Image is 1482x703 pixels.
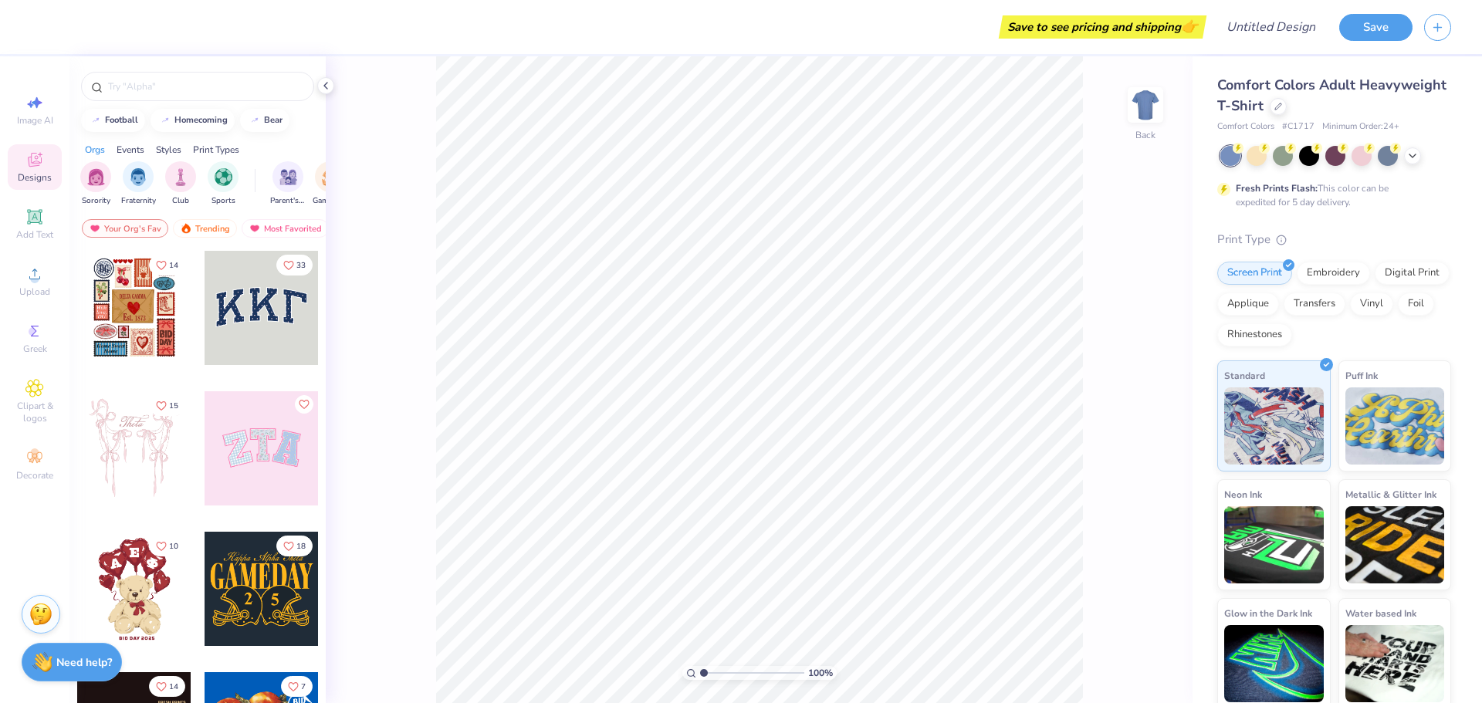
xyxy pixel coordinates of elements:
[264,116,283,124] div: bear
[1345,506,1445,583] img: Metallic & Glitter Ink
[169,683,178,691] span: 14
[149,676,185,697] button: Like
[295,395,313,414] button: Like
[249,223,261,234] img: most_fav.gif
[1224,506,1324,583] img: Neon Ink
[1217,76,1446,115] span: Comfort Colors Adult Heavyweight T-Shirt
[1345,387,1445,465] img: Puff Ink
[276,536,313,556] button: Like
[1345,625,1445,702] img: Water based Ink
[19,286,50,298] span: Upload
[1284,292,1345,316] div: Transfers
[82,219,168,238] div: Your Org's Fav
[1181,17,1198,35] span: 👉
[276,255,313,275] button: Like
[149,536,185,556] button: Like
[80,161,111,207] div: filter for Sorority
[313,195,348,207] span: Game Day
[270,161,306,207] div: filter for Parent's Weekend
[313,161,348,207] div: filter for Game Day
[1130,90,1161,120] img: Back
[1398,292,1434,316] div: Foil
[85,143,105,157] div: Orgs
[240,109,289,132] button: bear
[165,161,196,207] div: filter for Club
[121,161,156,207] div: filter for Fraternity
[107,79,304,94] input: Try "Alpha"
[1214,12,1328,42] input: Untitled Design
[193,143,239,157] div: Print Types
[1350,292,1393,316] div: Vinyl
[130,168,147,186] img: Fraternity Image
[281,676,313,697] button: Like
[1297,262,1370,285] div: Embroidery
[180,223,192,234] img: trending.gif
[16,228,53,241] span: Add Text
[1224,605,1312,621] span: Glow in the Dark Ink
[301,683,306,691] span: 7
[279,168,297,186] img: Parent's Weekend Image
[1224,387,1324,465] img: Standard
[313,161,348,207] button: filter button
[17,114,53,127] span: Image AI
[296,542,306,550] span: 18
[8,400,62,424] span: Clipart & logos
[211,195,235,207] span: Sports
[1339,14,1413,41] button: Save
[808,666,833,680] span: 100 %
[117,143,144,157] div: Events
[23,343,47,355] span: Greek
[169,542,178,550] span: 10
[1345,367,1378,384] span: Puff Ink
[165,161,196,207] button: filter button
[215,168,232,186] img: Sports Image
[1003,15,1203,39] div: Save to see pricing and shipping
[81,109,145,132] button: football
[1375,262,1450,285] div: Digital Print
[159,116,171,125] img: trend_line.gif
[149,395,185,416] button: Like
[173,219,237,238] div: Trending
[1217,262,1292,285] div: Screen Print
[1224,486,1262,502] span: Neon Ink
[90,116,102,125] img: trend_line.gif
[82,195,110,207] span: Sorority
[1345,605,1416,621] span: Water based Ink
[270,195,306,207] span: Parent's Weekend
[1236,181,1426,209] div: This color can be expedited for 5 day delivery.
[1322,120,1399,134] span: Minimum Order: 24 +
[151,109,235,132] button: homecoming
[172,195,189,207] span: Club
[1224,367,1265,384] span: Standard
[80,161,111,207] button: filter button
[174,116,228,124] div: homecoming
[16,469,53,482] span: Decorate
[249,116,261,125] img: trend_line.gif
[1224,625,1324,702] img: Glow in the Dark Ink
[322,168,340,186] img: Game Day Image
[1217,120,1274,134] span: Comfort Colors
[87,168,105,186] img: Sorority Image
[89,223,101,234] img: most_fav.gif
[1217,292,1279,316] div: Applique
[208,161,239,207] div: filter for Sports
[1217,231,1451,248] div: Print Type
[1345,486,1436,502] span: Metallic & Glitter Ink
[56,655,112,670] strong: Need help?
[149,255,185,275] button: Like
[1217,323,1292,346] div: Rhinestones
[169,402,178,410] span: 15
[156,143,181,157] div: Styles
[121,195,156,207] span: Fraternity
[208,161,239,207] button: filter button
[296,262,306,269] span: 33
[105,116,138,124] div: football
[169,262,178,269] span: 14
[242,219,329,238] div: Most Favorited
[1236,182,1318,194] strong: Fresh Prints Flash:
[1135,128,1155,142] div: Back
[1282,120,1315,134] span: # C1717
[121,161,156,207] button: filter button
[172,168,189,186] img: Club Image
[270,161,306,207] button: filter button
